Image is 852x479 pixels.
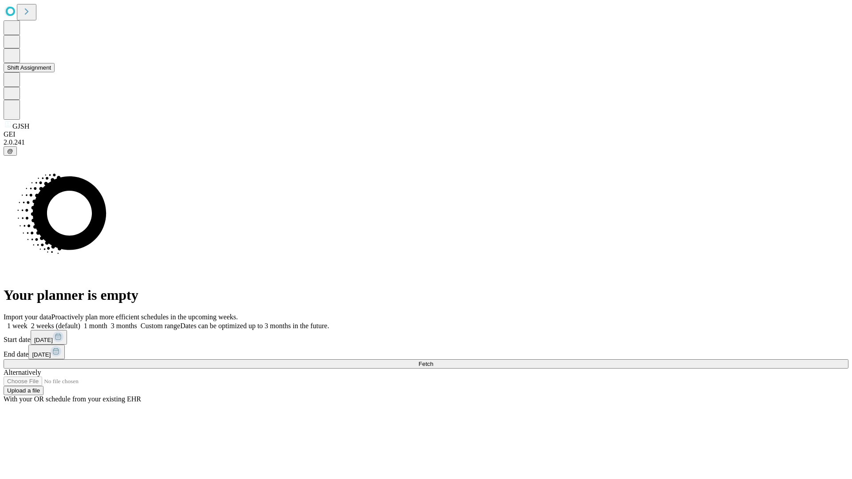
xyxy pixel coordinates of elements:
[7,322,28,330] span: 1 week
[4,287,848,303] h1: Your planner is empty
[4,330,848,345] div: Start date
[32,351,51,358] span: [DATE]
[4,359,848,369] button: Fetch
[28,345,65,359] button: [DATE]
[4,386,43,395] button: Upload a file
[34,337,53,343] span: [DATE]
[418,361,433,367] span: Fetch
[4,146,17,156] button: @
[4,63,55,72] button: Shift Assignment
[7,148,13,154] span: @
[31,322,80,330] span: 2 weeks (default)
[4,138,848,146] div: 2.0.241
[4,313,51,321] span: Import your data
[31,330,67,345] button: [DATE]
[141,322,180,330] span: Custom range
[84,322,107,330] span: 1 month
[12,122,29,130] span: GJSH
[51,313,238,321] span: Proactively plan more efficient schedules in the upcoming weeks.
[4,395,141,403] span: With your OR schedule from your existing EHR
[111,322,137,330] span: 3 months
[4,369,41,376] span: Alternatively
[4,130,848,138] div: GEI
[180,322,329,330] span: Dates can be optimized up to 3 months in the future.
[4,345,848,359] div: End date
